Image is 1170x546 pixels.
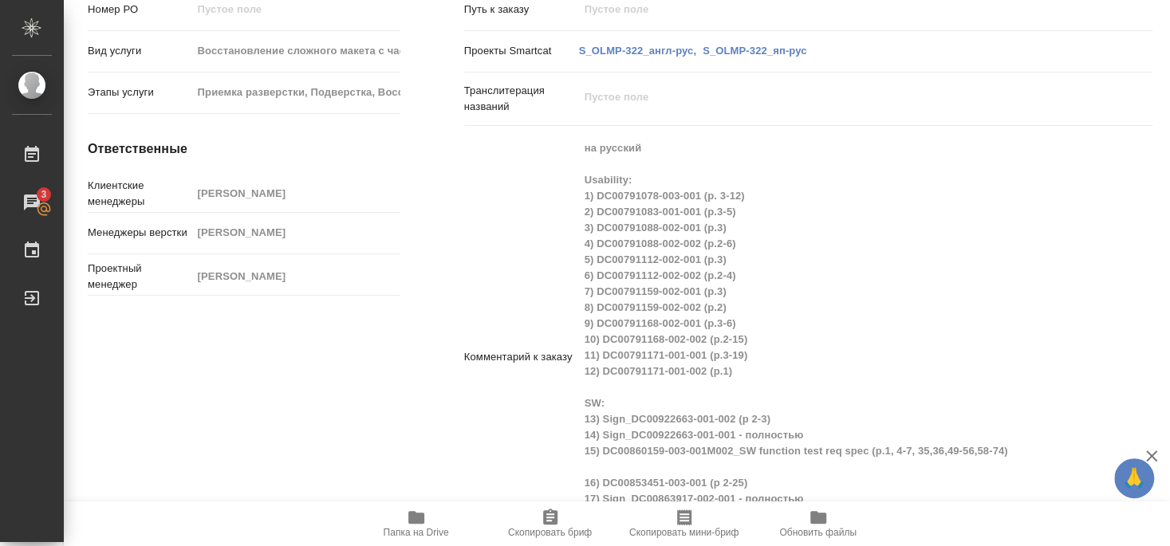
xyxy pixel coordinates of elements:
p: Этапы услуги [88,84,192,100]
a: S_OLMP-322_англ-рус, [579,45,696,57]
a: S_OLMP-322_яп-рус [703,45,806,57]
h4: Ответственные [88,139,400,159]
span: Скопировать мини-бриф [629,527,739,538]
a: 3 [4,183,60,222]
p: Вид услуги [88,43,192,59]
input: Пустое поле [192,221,400,244]
p: Путь к заказу [464,2,579,18]
span: Папка на Drive [384,527,449,538]
span: 🙏 [1121,462,1148,495]
span: Скопировать бриф [508,527,592,538]
span: 3 [31,187,56,202]
button: Скопировать бриф [483,501,617,546]
button: Папка на Drive [349,501,483,546]
p: Транслитерация названий [464,83,579,115]
span: Обновить файлы [779,527,857,538]
p: Клиентские менеджеры [88,178,192,210]
p: Номер РО [88,2,192,18]
p: Проекты Smartcat [464,43,579,59]
p: Комментарий к заказу [464,349,579,365]
p: Проектный менеджер [88,261,192,293]
input: Пустое поле [192,81,400,104]
input: Пустое поле [192,265,400,288]
button: Обновить файлы [751,501,885,546]
input: Пустое поле [192,39,400,62]
button: Скопировать мини-бриф [617,501,751,546]
input: Пустое поле [192,182,400,205]
button: 🙏 [1114,458,1154,498]
p: Менеджеры верстки [88,225,192,241]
